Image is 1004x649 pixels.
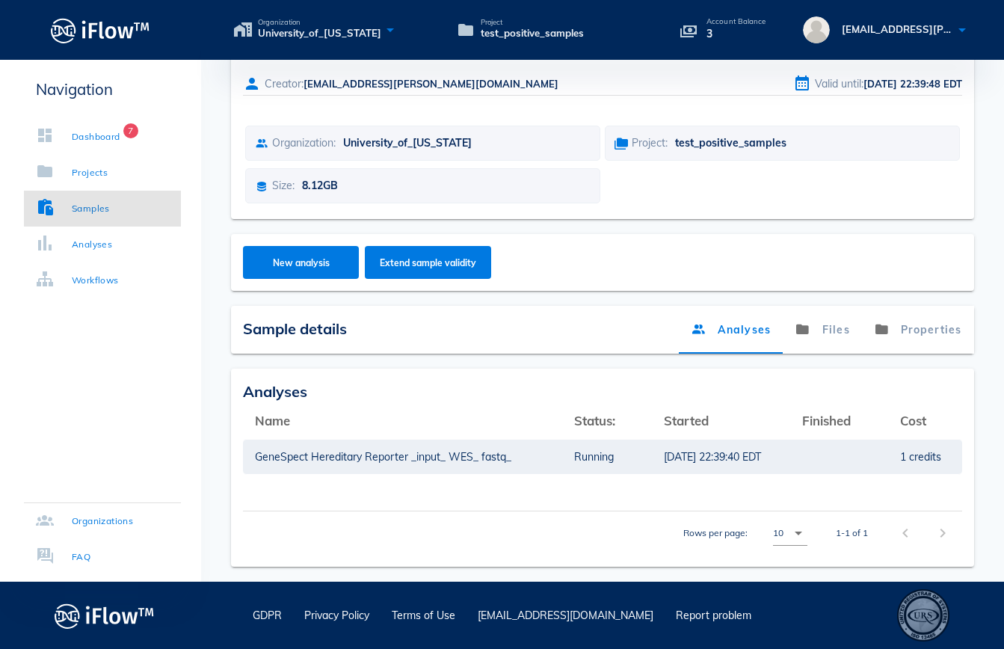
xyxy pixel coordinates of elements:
[574,440,640,474] a: Running
[478,609,653,622] a: [EMAIL_ADDRESS][DOMAIN_NAME]
[632,136,668,150] span: Project:
[481,26,584,41] span: test_positive_samples
[243,246,359,279] button: New analysis
[664,440,778,474] a: [DATE] 22:39:40 EDT
[265,77,304,90] span: Creator:
[664,413,709,428] span: Started
[72,129,120,144] div: Dashboard
[706,18,766,25] p: Account Balance
[258,26,381,41] span: University_of_[US_STATE]
[863,78,962,90] span: [DATE] 22:39:48 EDT
[862,306,974,354] a: Properties
[304,78,558,90] span: [EMAIL_ADDRESS][PERSON_NAME][DOMAIN_NAME]
[255,413,290,428] span: Name
[652,403,790,439] th: Started: Not sorted. Activate to sort ascending.
[790,403,888,439] th: Finished: Not sorted. Activate to sort ascending.
[481,19,584,26] span: Project
[897,589,949,642] div: ISO 13485 – Quality Management System
[365,246,491,279] button: Extend sample validity
[773,521,807,545] div: 10Rows per page:
[392,609,455,622] a: Terms of Use
[803,16,830,43] img: avatar.16069ca8.svg
[55,599,154,633] img: logo
[789,524,807,542] i: arrow_drop_down
[888,403,962,439] th: Cost: Not sorted. Activate to sort ascending.
[676,609,751,622] a: Report problem
[24,78,181,101] p: Navigation
[900,413,926,428] span: Cost
[683,511,807,555] div: Rows per page:
[72,273,119,288] div: Workflows
[773,526,783,540] div: 10
[72,201,110,216] div: Samples
[802,413,851,428] span: Finished
[243,381,962,403] div: Analyses
[255,440,551,474] a: GeneSpect Hereditary Reporter _input_ WES_ fastq_
[900,440,950,474] a: 1 credits
[272,179,295,192] span: Size:
[679,306,783,354] a: Analyses
[72,165,108,180] div: Projects
[815,77,863,90] span: Valid until:
[72,550,90,565] div: FAQ
[302,179,338,192] span: 8.12GB
[706,25,766,42] p: 3
[72,237,112,252] div: Analyses
[258,19,381,26] span: Organization
[304,609,369,622] a: Privacy Policy
[272,136,336,150] span: Organization:
[836,526,868,540] div: 1-1 of 1
[123,123,138,138] span: Badge
[783,306,863,354] a: Files
[562,403,652,439] th: Status:: Not sorted. Activate to sort ascending.
[675,136,786,150] span: test_positive_samples
[574,413,615,428] span: Status:
[243,403,563,439] th: Name: Not sorted. Activate to sort ascending.
[243,319,347,338] span: Sample details
[343,136,472,150] span: University_of_[US_STATE]
[253,609,282,622] a: GDPR
[257,257,344,268] span: New analysis
[379,257,476,268] span: Extend sample validity
[72,514,133,529] div: Organizations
